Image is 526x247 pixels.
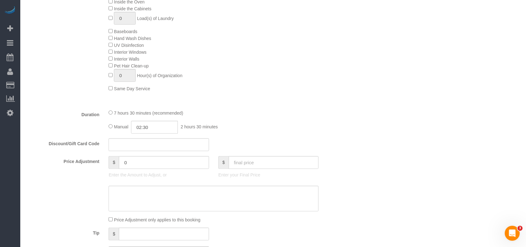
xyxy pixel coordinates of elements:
iframe: Intercom live chat [505,226,520,241]
span: $ [109,156,119,169]
span: Interior Windows [114,50,146,55]
p: Enter the Amount to Adjust, or [109,172,209,178]
span: Hour(s) of Organization [137,73,183,78]
p: Enter your Final Price [218,172,319,178]
span: Pet Hair Clean-up [114,63,149,68]
span: Baseboards [114,29,137,34]
img: Automaid Logo [4,6,16,15]
span: 7 hours 30 minutes (recommended) [114,111,183,116]
span: Price Adjustment only applies to this booking [114,217,200,222]
label: Tip [22,228,104,236]
span: Same Day Service [114,86,150,91]
label: Discount/Gift Card Code [22,138,104,147]
label: Price Adjustment [22,156,104,165]
span: UV Disinfection [114,43,144,48]
span: 3 [518,226,523,231]
span: Inside the Cabinets [114,6,151,11]
span: $ [218,156,229,169]
span: Interior Walls [114,57,139,62]
input: final price [229,156,319,169]
span: Load(s) of Laundry [137,16,174,21]
span: Hand Wash Dishes [114,36,151,41]
label: Duration [22,109,104,118]
span: $ [109,228,119,240]
span: 2 hours 30 minutes [181,124,218,129]
span: Manual [114,124,128,129]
